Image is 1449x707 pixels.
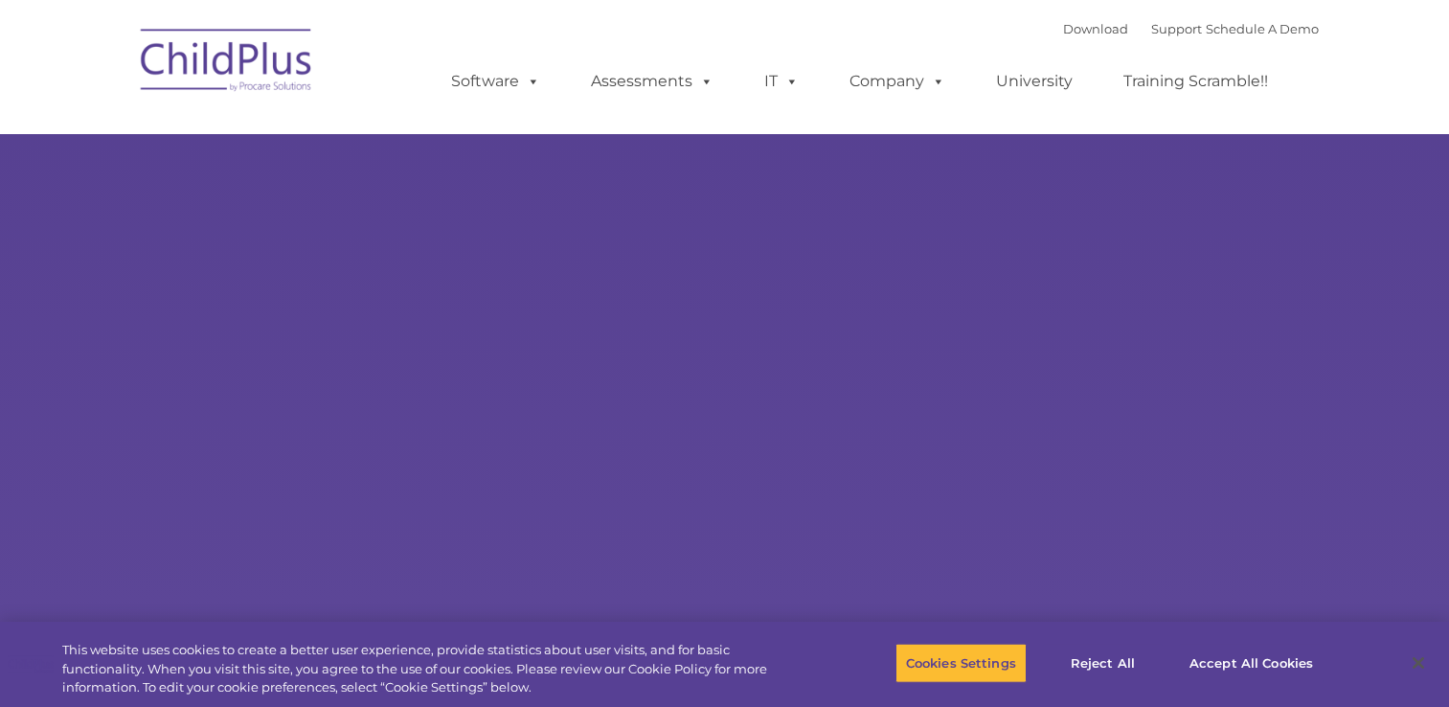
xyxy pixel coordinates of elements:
button: Close [1397,642,1439,684]
button: Accept All Cookies [1179,643,1324,683]
div: This website uses cookies to create a better user experience, provide statistics about user visit... [62,641,797,697]
a: University [977,62,1092,101]
a: Support [1151,21,1202,36]
a: Download [1063,21,1128,36]
a: Training Scramble!! [1104,62,1287,101]
button: Reject All [1043,643,1163,683]
a: IT [745,62,818,101]
font: | [1063,21,1319,36]
a: Schedule A Demo [1206,21,1319,36]
button: Cookies Settings [895,643,1027,683]
a: Assessments [572,62,733,101]
a: Company [830,62,964,101]
img: ChildPlus by Procare Solutions [131,15,323,111]
a: Software [432,62,559,101]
